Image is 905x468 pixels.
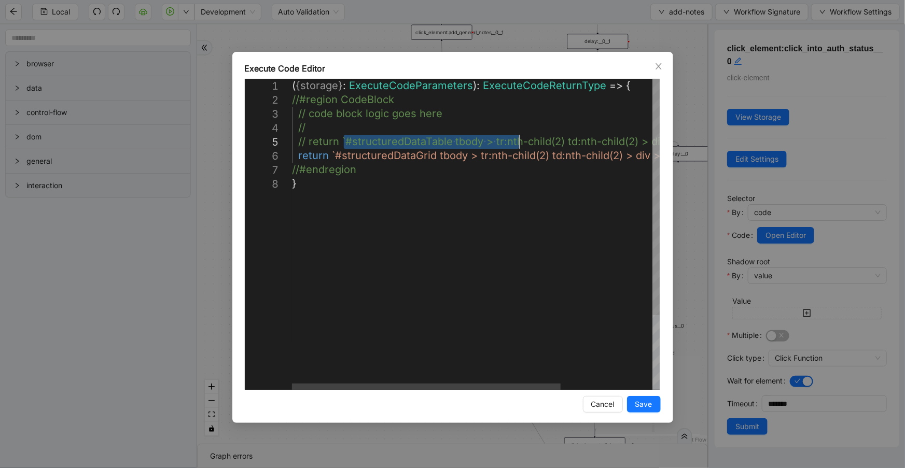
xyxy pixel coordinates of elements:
[298,107,442,120] span: // code block logic goes here
[493,135,496,149] span: ·‌
[575,149,742,162] span: h-child(2) > div > div:nth-child(2)`
[298,149,329,162] span: return
[483,79,606,92] span: ExecuteCodeReturnType
[245,163,279,177] div: 7
[296,79,300,92] span: {
[453,135,456,149] span: ·‌
[298,135,453,148] span: // return `#structuredDataTable
[486,135,493,148] span: >
[300,79,338,92] span: storage
[298,121,305,134] span: //
[343,79,346,92] span: :
[591,399,615,410] span: Cancel
[245,107,279,121] div: 3
[292,163,356,176] span: //#endregion
[245,177,279,191] div: 8
[635,399,652,410] span: Save
[627,396,661,413] button: Save
[245,93,279,107] div: 2
[292,93,394,106] span: //#region CodeBlock
[245,62,661,75] div: Execute Code Editor
[245,79,279,93] div: 1
[245,121,279,135] div: 4
[655,62,663,70] span: close
[338,79,343,92] span: }
[496,135,729,148] span: tr:nth-child(2) td:nth-child(2) > div > div:nth-ch
[292,177,297,190] span: }
[653,61,664,72] button: Close
[349,79,473,92] span: ExecuteCodeParameters
[609,79,623,92] span: =>
[332,149,575,162] span: `#structuredDataGrid tbody > tr:nth-child(2) td:nt
[626,79,631,92] span: {
[245,149,279,163] div: 6
[245,135,279,149] div: 5
[483,135,486,149] span: ·‌
[455,135,483,148] span: tbody
[583,396,623,413] button: Cancel
[292,79,296,92] span: (
[473,79,480,92] span: ):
